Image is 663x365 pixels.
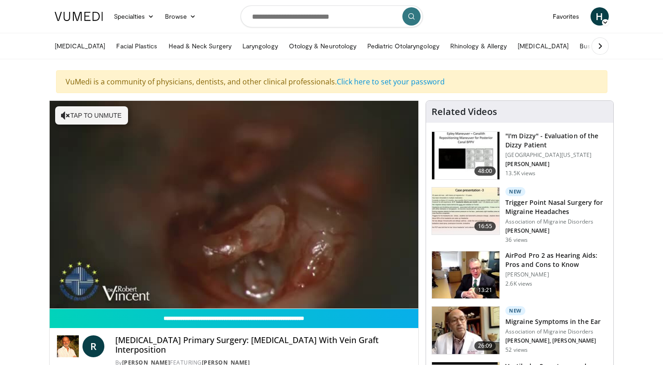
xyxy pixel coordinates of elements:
h3: "I'm Dizzy" - Evaluation of the Dizzy Patient [505,131,608,150]
img: 5373e1fe-18ae-47e7-ad82-0c604b173657.150x105_q85_crop-smart_upscale.jpg [432,132,499,179]
p: Association of Migraine Disorders [505,218,608,225]
h3: Trigger Point Nasal Surgery for Migraine Headaches [505,198,608,216]
img: VuMedi Logo [55,12,103,21]
h3: Migraine Symptoms in the Ear [505,317,601,326]
a: Otology & Neurotology [283,37,362,55]
a: Rhinology & Allergy [445,37,512,55]
p: New [505,187,525,196]
div: VuMedi is a community of physicians, dentists, and other clinical professionals. [56,70,607,93]
p: Association of Migraine Disorders [505,328,601,335]
p: 36 views [505,236,528,244]
p: [GEOGRAPHIC_DATA][US_STATE] [505,151,608,159]
a: Click here to set your password [337,77,445,87]
span: 26:09 [474,341,496,350]
p: 2.6K views [505,280,532,287]
a: Specialties [108,7,160,26]
h3: AirPod Pro 2 as Hearing Aids: Pros and Cons to Know [505,251,608,269]
img: Dr Robert Vincent [57,335,79,357]
img: 8017e85c-b799-48eb-8797-5beb0e975819.150x105_q85_crop-smart_upscale.jpg [432,307,499,354]
a: Laryngology [237,37,283,55]
span: 13:21 [474,286,496,295]
a: [MEDICAL_DATA] [512,37,574,55]
p: New [505,306,525,315]
a: R [82,335,104,357]
h4: [MEDICAL_DATA] Primary Surgery: [MEDICAL_DATA] With Vein Graft Interposition [115,335,411,355]
a: Pediatric Otolaryngology [362,37,445,55]
button: Tap to unmute [55,106,128,125]
video-js: Video Player [50,101,419,309]
a: [MEDICAL_DATA] [49,37,111,55]
img: a78774a7-53a7-4b08-bcf0-1e3aa9dc638f.150x105_q85_crop-smart_upscale.jpg [432,251,499,299]
a: Head & Neck Surgery [163,37,237,55]
a: Facial Plastics [111,37,163,55]
span: 16:55 [474,222,496,231]
a: 13:21 AirPod Pro 2 as Hearing Aids: Pros and Cons to Know [PERSON_NAME] 2.6K views [432,251,608,299]
p: [PERSON_NAME], [PERSON_NAME] [505,337,601,344]
p: [PERSON_NAME] [505,227,608,235]
p: 52 views [505,346,528,354]
p: [PERSON_NAME] [505,271,608,278]
a: 48:00 "I'm Dizzy" - Evaluation of the Dizzy Patient [GEOGRAPHIC_DATA][US_STATE] [PERSON_NAME] 13.... [432,131,608,180]
a: Business [574,37,621,55]
a: Browse [159,7,201,26]
p: [PERSON_NAME] [505,161,608,168]
a: 16:55 New Trigger Point Nasal Surgery for Migraine Headaches Association of Migraine Disorders [P... [432,187,608,244]
input: Search topics, interventions [241,5,423,27]
span: 48:00 [474,167,496,176]
a: H [591,7,609,26]
a: 26:09 New Migraine Symptoms in the Ear Association of Migraine Disorders [PERSON_NAME], [PERSON_N... [432,306,608,355]
img: fb121519-7efd-4119-8941-0107c5611251.150x105_q85_crop-smart_upscale.jpg [432,188,499,235]
a: Favorites [547,7,585,26]
h4: Related Videos [432,106,497,117]
p: 13.5K views [505,170,535,177]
